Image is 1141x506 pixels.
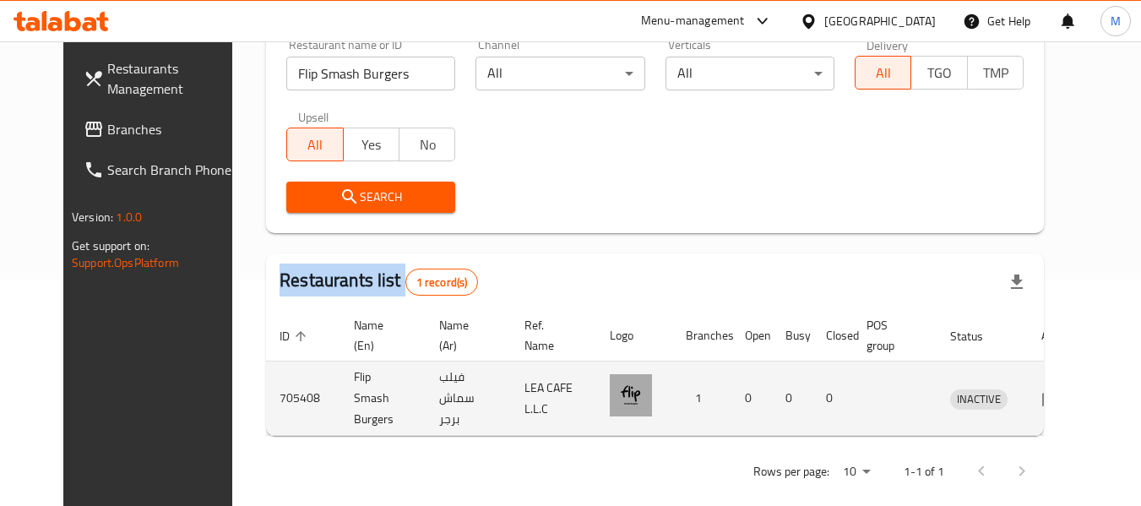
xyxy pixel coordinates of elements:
th: Branches [672,310,731,362]
th: Busy [772,310,812,362]
label: Delivery [867,39,909,51]
td: LEA CAFE L.L.C [511,362,596,436]
span: TMP [975,61,1017,85]
a: Search Branch Phone [70,150,254,190]
span: Status [950,326,1005,346]
span: Search [300,187,442,208]
div: Rows per page: [836,460,877,485]
span: INACTIVE [950,389,1008,409]
span: Ref. Name [524,315,576,356]
span: Name (Ar) [439,315,491,356]
table: enhanced table [266,310,1086,436]
p: Rows per page: [753,461,829,482]
td: 0 [772,362,812,436]
span: Get support on: [72,235,149,257]
button: All [855,56,911,90]
button: All [286,128,343,161]
div: All [666,57,834,90]
td: Flip Smash Burgers [340,362,426,436]
a: Restaurants Management [70,48,254,109]
span: Restaurants Management [107,58,241,99]
td: فيلب سماش برجر [426,362,511,436]
p: 1-1 of 1 [904,461,944,482]
span: No [406,133,448,157]
button: TGO [910,56,967,90]
span: ID [280,326,312,346]
div: Menu-management [641,11,745,31]
span: 1.0.0 [116,206,142,228]
a: Branches [70,109,254,150]
div: All [475,57,644,90]
span: Branches [107,119,241,139]
td: 0 [812,362,853,436]
img: Flip Smash Burgers [610,374,652,416]
span: M [1111,12,1121,30]
button: TMP [967,56,1024,90]
span: All [862,61,905,85]
label: Upsell [298,111,329,122]
span: 1 record(s) [406,275,478,291]
td: 705408 [266,362,340,436]
span: Name (En) [354,315,405,356]
div: Total records count [405,269,479,296]
div: Export file [997,262,1037,302]
button: Yes [343,128,399,161]
span: Search Branch Phone [107,160,241,180]
button: Search [286,182,455,213]
th: Closed [812,310,853,362]
th: Action [1028,310,1086,362]
span: POS group [867,315,916,356]
span: All [294,133,336,157]
h2: Restaurants list [280,268,478,296]
span: TGO [918,61,960,85]
input: Search for restaurant name or ID.. [286,57,455,90]
th: Logo [596,310,672,362]
span: Yes [350,133,393,157]
a: Support.OpsPlatform [72,252,179,274]
button: No [399,128,455,161]
span: Version: [72,206,113,228]
th: Open [731,310,772,362]
td: 1 [672,362,731,436]
td: 0 [731,362,772,436]
div: [GEOGRAPHIC_DATA] [824,12,936,30]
